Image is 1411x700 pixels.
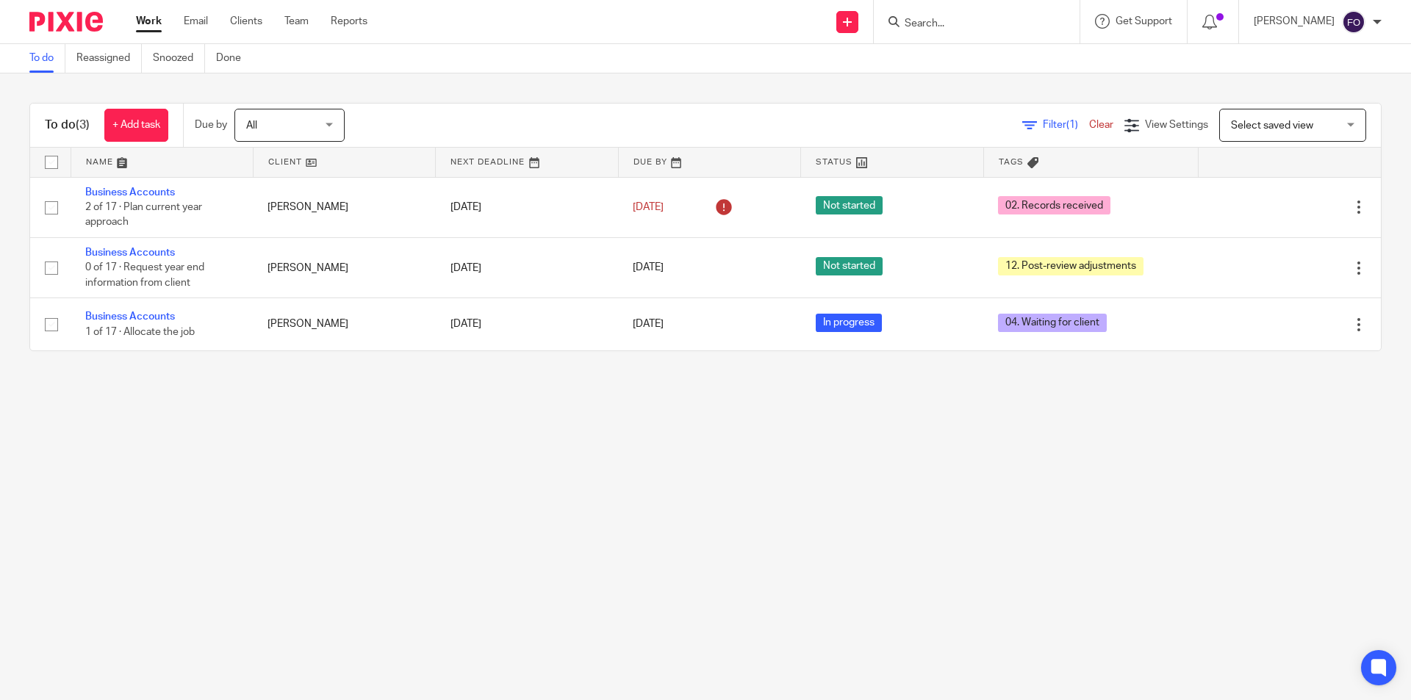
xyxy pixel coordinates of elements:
a: Done [216,44,252,73]
a: Business Accounts [85,311,175,322]
span: [DATE] [633,202,664,212]
img: Pixie [29,12,103,32]
h1: To do [45,118,90,133]
a: Business Accounts [85,187,175,198]
span: All [246,120,257,131]
span: 02. Records received [998,196,1110,214]
span: Get Support [1116,16,1172,26]
span: 0 of 17 · Request year end information from client [85,263,204,289]
a: Clients [230,14,262,29]
td: [DATE] [436,237,618,297]
a: Reassigned [76,44,142,73]
a: Clear [1089,120,1113,130]
a: To do [29,44,65,73]
td: [PERSON_NAME] [253,237,435,297]
td: [DATE] [436,298,618,350]
span: View Settings [1145,120,1208,130]
span: (3) [76,119,90,131]
a: Snoozed [153,44,205,73]
span: Not started [816,196,883,214]
span: 12. Post-review adjustments [998,257,1143,275]
span: 1 of 17 · Allocate the job [85,327,195,337]
a: Work [136,14,162,29]
span: [DATE] [633,263,664,273]
td: [PERSON_NAME] [253,177,435,237]
span: Select saved view [1231,120,1313,131]
input: Search [903,18,1035,31]
span: Filter [1043,120,1089,130]
span: 2 of 17 · Plan current year approach [85,202,202,228]
a: Team [284,14,309,29]
a: Email [184,14,208,29]
span: Not started [816,257,883,275]
a: Reports [331,14,367,29]
span: Tags [999,158,1024,166]
td: [DATE] [436,177,618,237]
span: (1) [1066,120,1078,130]
a: Business Accounts [85,248,175,258]
span: [DATE] [633,320,664,330]
td: [PERSON_NAME] [253,298,435,350]
span: In progress [816,314,882,332]
p: Due by [195,118,227,132]
span: 04. Waiting for client [998,314,1107,332]
a: + Add task [104,109,168,142]
img: svg%3E [1342,10,1365,34]
p: [PERSON_NAME] [1254,14,1335,29]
